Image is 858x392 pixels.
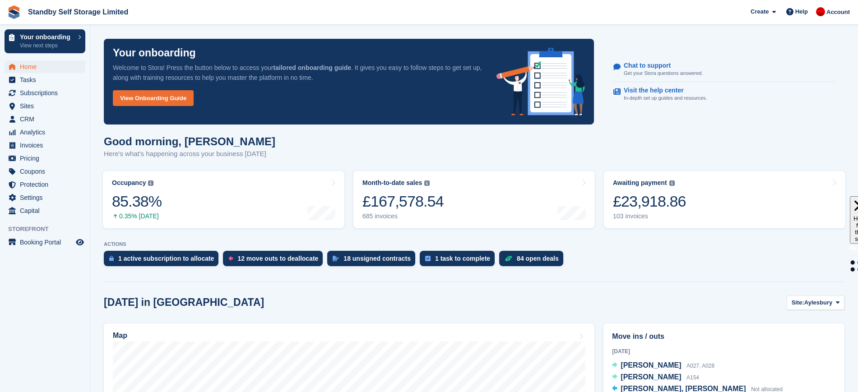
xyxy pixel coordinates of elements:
[792,298,804,307] span: Site:
[5,60,85,73] a: menu
[20,191,74,204] span: Settings
[20,139,74,152] span: Invoices
[686,363,714,369] span: A027, A028
[20,204,74,217] span: Capital
[273,64,351,71] strong: tailored onboarding guide
[795,7,808,16] span: Help
[612,372,699,383] a: [PERSON_NAME] A154
[669,180,675,186] img: icon-info-grey-7440780725fd019a000dd9b08b2336e03edf1995a4989e88bcd33f0948082b44.svg
[112,192,162,211] div: 85.38%
[624,69,703,77] p: Get your Stora questions answered.
[5,178,85,191] a: menu
[624,87,700,94] p: Visit the help center
[425,256,431,261] img: task-75834270c22a3079a89374b754ae025e5fb1db73e45f91037f5363f120a921f8.svg
[20,113,74,125] span: CRM
[613,179,667,187] div: Awaiting payment
[113,332,127,340] h2: Map
[624,94,707,102] p: In-depth set up guides and resources.
[816,7,825,16] img: Aaron Winter
[5,165,85,178] a: menu
[5,126,85,138] a: menu
[787,295,844,310] button: Site: Aylesbury
[74,237,85,248] a: Preview store
[8,225,90,234] span: Storefront
[5,74,85,86] a: menu
[362,192,444,211] div: £167,578.54
[333,256,339,261] img: contract_signature_icon-13c848040528278c33f63329250d36e43548de30e8caae1d1a13099fd9432cc5.svg
[20,236,74,249] span: Booking Portal
[499,251,568,271] a: 84 open deals
[327,251,420,271] a: 18 unsigned contracts
[109,255,114,261] img: active_subscription_to_allocate_icon-d502201f5373d7db506a760aba3b589e785aa758c864c3986d89f69b8ff3...
[5,236,85,249] a: menu
[113,63,482,83] p: Welcome to Stora! Press the button below to access your . It gives you easy to follow steps to ge...
[104,241,844,247] p: ACTIONS
[517,255,559,262] div: 84 open deals
[103,171,344,228] a: Occupancy 85.38% 0.35% [DATE]
[5,152,85,165] a: menu
[751,7,769,16] span: Create
[5,191,85,204] a: menu
[20,34,74,40] p: Your onboarding
[826,8,850,17] span: Account
[112,179,146,187] div: Occupancy
[5,100,85,112] a: menu
[104,135,275,148] h1: Good morning, [PERSON_NAME]
[435,255,490,262] div: 1 task to complete
[24,5,132,19] a: Standby Self Storage Limited
[20,87,74,99] span: Subscriptions
[621,373,681,381] span: [PERSON_NAME]
[20,178,74,191] span: Protection
[362,179,422,187] div: Month-to-date sales
[613,82,836,106] a: Visit the help center In-depth set up guides and resources.
[113,48,196,58] p: Your onboarding
[612,331,836,342] h2: Move ins / outs
[20,42,74,50] p: View next steps
[104,251,223,271] a: 1 active subscription to allocate
[112,212,162,220] div: 0.35% [DATE]
[20,60,74,73] span: Home
[104,296,264,309] h2: [DATE] in [GEOGRAPHIC_DATA]
[20,126,74,138] span: Analytics
[7,5,21,19] img: stora-icon-8386f47178a22dfd0bd8f6a31ec36ba5ce8667c1dd55bd0f319d3a0aa187defe.svg
[353,171,595,228] a: Month-to-date sales £167,578.54 685 invoices
[20,100,74,112] span: Sites
[804,298,832,307] span: Aylesbury
[20,74,74,86] span: Tasks
[612,347,836,355] div: [DATE]
[113,90,194,106] a: View Onboarding Guide
[420,251,499,271] a: 1 task to complete
[148,180,153,186] img: icon-info-grey-7440780725fd019a000dd9b08b2336e03edf1995a4989e88bcd33f0948082b44.svg
[118,255,214,262] div: 1 active subscription to allocate
[343,255,411,262] div: 18 unsigned contracts
[5,29,85,53] a: Your onboarding View next steps
[621,361,681,369] span: [PERSON_NAME]
[613,192,686,211] div: £23,918.86
[228,256,233,261] img: move_outs_to_deallocate_icon-f764333ba52eb49d3ac5e1228854f67142a1ed5810a6f6cc68b1a99e826820c5.svg
[613,212,686,220] div: 103 invoices
[5,87,85,99] a: menu
[104,149,275,159] p: Here's what's happening across your business [DATE]
[505,255,512,262] img: deal-1b604bf984904fb50ccaf53a9ad4b4a5d6e5aea283cecdc64d6e3604feb123c2.svg
[237,255,318,262] div: 12 move outs to deallocate
[686,374,699,381] span: A154
[223,251,327,271] a: 12 move outs to deallocate
[20,165,74,178] span: Coupons
[362,212,444,220] div: 685 invoices
[496,48,585,115] img: onboarding-info-6c161a55d2c0e0a8cae90662b2fe09162a5109e8cc188191df67fb4f79e88e88.svg
[20,152,74,165] span: Pricing
[612,360,714,372] a: [PERSON_NAME] A027, A028
[624,62,696,69] p: Chat to support
[613,57,836,82] a: Chat to support Get your Stora questions answered.
[604,171,845,228] a: Awaiting payment £23,918.86 103 invoices
[5,139,85,152] a: menu
[424,180,430,186] img: icon-info-grey-7440780725fd019a000dd9b08b2336e03edf1995a4989e88bcd33f0948082b44.svg
[5,113,85,125] a: menu
[5,204,85,217] a: menu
